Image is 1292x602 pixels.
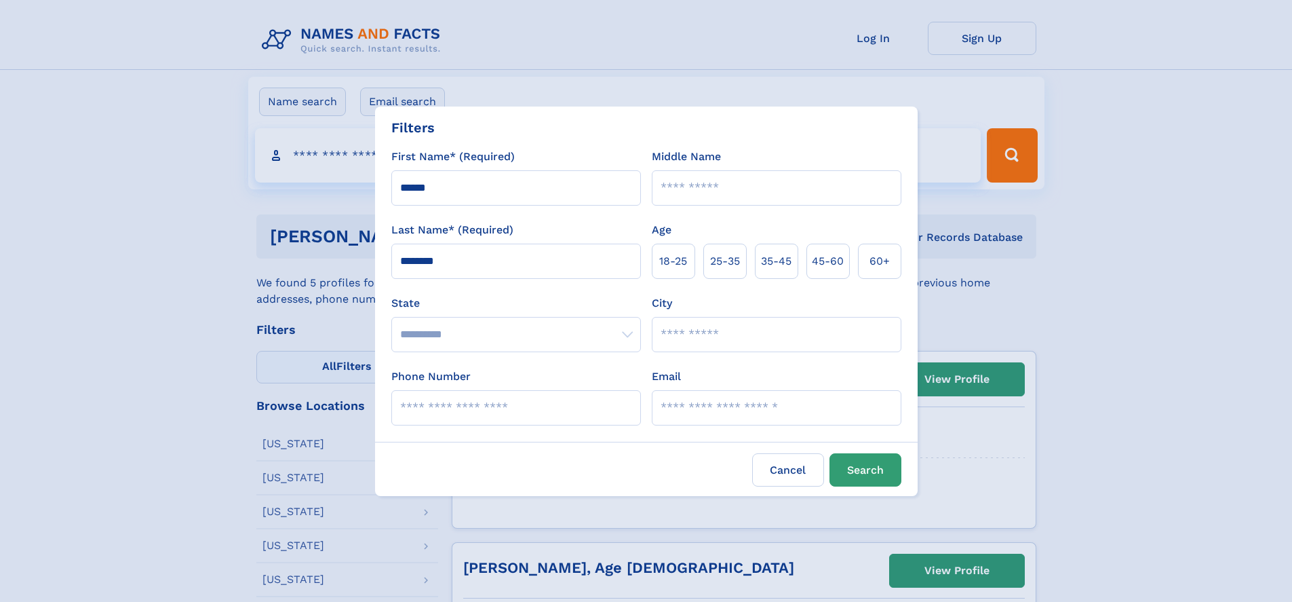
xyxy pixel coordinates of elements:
span: 45‑60 [812,253,844,269]
div: Filters [391,117,435,138]
label: Last Name* (Required) [391,222,513,238]
label: Middle Name [652,149,721,165]
label: City [652,295,672,312]
label: First Name* (Required) [391,149,515,165]
label: Age [652,222,671,238]
span: 35‑45 [761,253,791,269]
span: 60+ [869,253,890,269]
label: Phone Number [391,369,471,385]
button: Search [829,453,901,487]
label: State [391,295,641,312]
span: 25‑35 [710,253,740,269]
label: Email [652,369,681,385]
span: 18‑25 [659,253,687,269]
label: Cancel [752,453,824,487]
